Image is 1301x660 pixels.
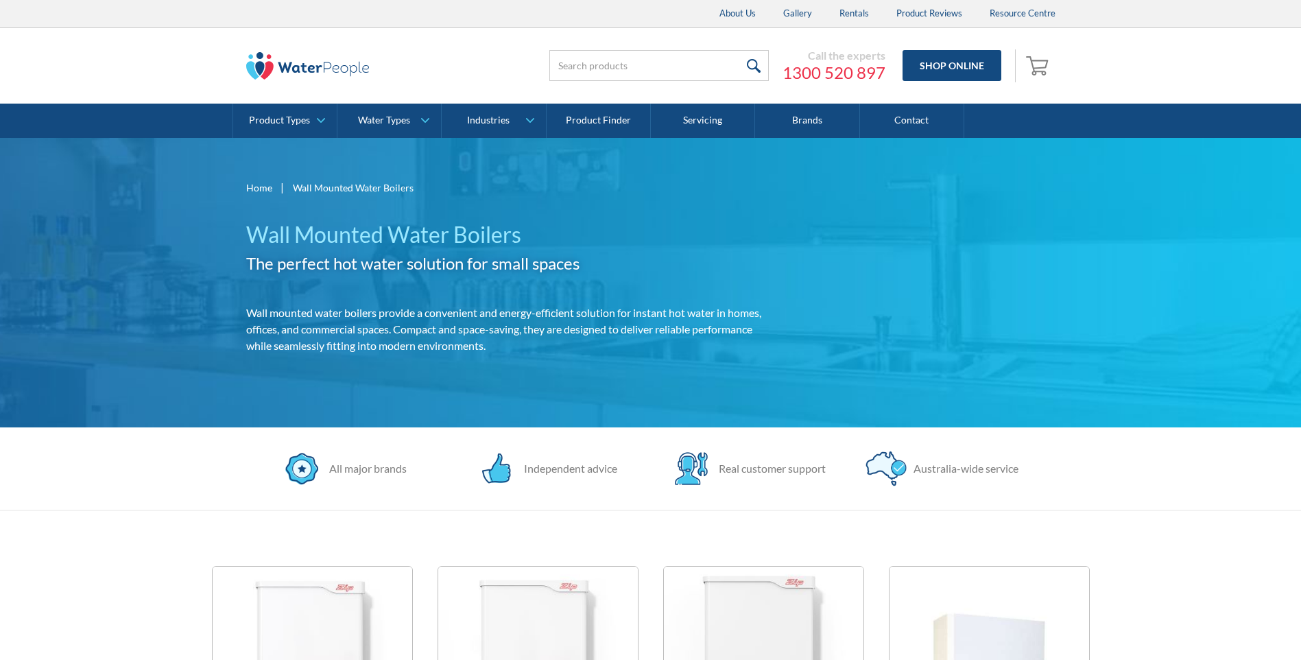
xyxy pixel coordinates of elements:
a: Contact [860,104,964,138]
a: Servicing [651,104,755,138]
a: Product Types [233,104,337,138]
div: Independent advice [517,460,617,477]
h1: Wall Mounted Water Boilers [246,218,773,251]
a: Shop Online [903,50,1001,81]
a: Brands [755,104,859,138]
div: All major brands [322,460,407,477]
div: | [279,179,286,196]
a: 1300 520 897 [783,62,885,83]
h2: The perfect hot water solution for small spaces [246,251,773,276]
div: Australia-wide service [907,460,1018,477]
a: Home [246,180,272,195]
div: Call the experts [783,49,885,62]
div: Product Types [249,115,310,126]
div: Water Types [358,115,410,126]
p: Wall mounted water boilers provide a convenient and energy-efficient solution for instant hot wat... [246,305,773,354]
div: Real customer support [712,460,826,477]
img: The Water People [246,52,370,80]
a: Product Finder [547,104,651,138]
a: Open cart [1023,49,1055,82]
a: Water Types [337,104,441,138]
div: Wall Mounted Water Boilers [293,180,414,195]
a: Industries [442,104,545,138]
input: Search products [549,50,769,81]
div: Industries [467,115,510,126]
img: shopping cart [1026,54,1052,76]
